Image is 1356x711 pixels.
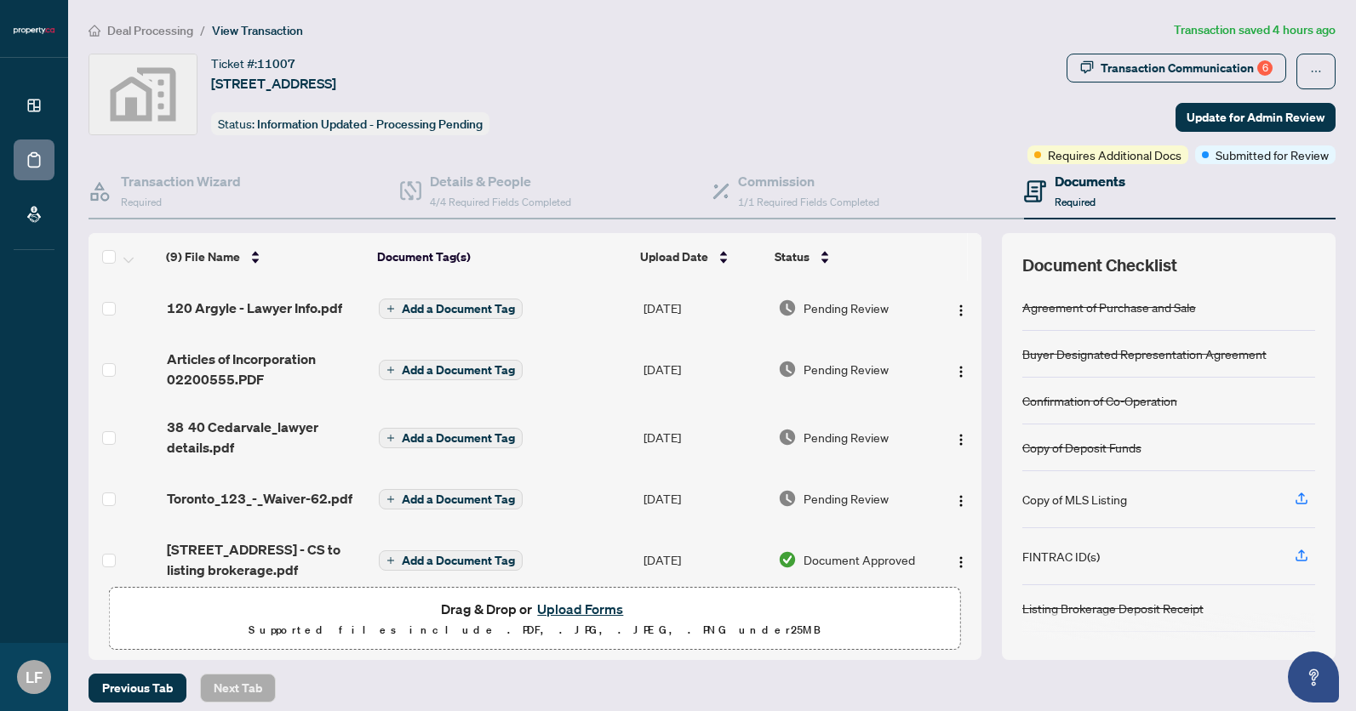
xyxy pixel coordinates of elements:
span: Add a Document Tag [402,303,515,315]
div: 6 [1257,60,1273,76]
span: Pending Review [804,360,889,378]
span: Submitted for Review [1216,145,1329,164]
button: Open asap [1288,651,1339,702]
h4: Transaction Wizard [121,171,241,191]
h4: Commission [738,171,879,191]
img: Logo [954,365,968,378]
article: Transaction saved 4 hours ago [1174,20,1336,40]
div: Status: [211,112,489,135]
span: Required [121,196,162,208]
span: Pending Review [804,428,889,447]
div: Ticket #: [211,54,295,73]
button: Add a Document Tag [379,298,523,320]
span: plus [386,434,395,442]
button: Previous Tab [89,674,186,702]
span: Information Updated - Processing Pending [257,117,483,132]
button: Add a Document Tag [379,299,523,319]
th: Status [768,233,930,281]
div: FINTRAC ID(s) [1022,547,1100,566]
span: Requires Additional Docs [1048,145,1181,164]
button: Add a Document Tag [379,360,523,380]
button: Add a Document Tag [379,427,523,449]
button: Logo [947,424,975,451]
div: Agreement of Purchase and Sale [1022,298,1196,316]
span: Drag & Drop orUpload FormsSupported files include .PDF, .JPG, .JPEG, .PNG under25MB [110,588,960,651]
li: / [200,20,205,40]
span: Add a Document Tag [402,555,515,566]
th: Upload Date [633,233,767,281]
img: logo [14,26,54,36]
button: Next Tab [200,674,276,702]
th: (9) File Name [159,233,369,281]
span: home [89,25,100,37]
span: 11007 [257,56,295,71]
button: Logo [947,546,975,573]
button: Add a Document Tag [379,549,523,572]
h4: Details & People [430,171,571,191]
span: Previous Tab [102,674,173,702]
span: Add a Document Tag [402,364,515,376]
span: plus [386,366,395,374]
button: Update for Admin Review [1176,103,1336,132]
img: Document Status [778,428,797,447]
div: Buyer Designated Representation Agreement [1022,344,1267,363]
td: [DATE] [637,281,771,335]
span: 38 40 Cedarvale_lawyer details.pdf [167,417,365,458]
img: svg%3e [89,54,197,134]
button: Add a Document Tag [379,550,523,571]
img: Document Status [778,489,797,508]
span: Toronto_123_-_Waiver-62.pdf [167,488,352,509]
span: Pending Review [804,299,889,317]
span: LF [26,665,43,689]
span: Articles of Incorporation 02200555.PDF [167,349,365,390]
button: Logo [947,294,975,321]
td: [DATE] [637,335,771,403]
td: [DATE] [637,403,771,471]
div: Confirmation of Co-Operation [1022,391,1177,410]
span: Add a Document Tag [402,432,515,444]
td: [DATE] [637,471,771,526]
div: Listing Brokerage Deposit Receipt [1022,599,1204,617]
img: Logo [954,304,968,317]
span: Status [775,247,810,266]
td: [DATE] [637,526,771,594]
img: Document Status [778,299,797,317]
button: Add a Document Tag [379,489,523,509]
span: Upload Date [640,247,708,266]
span: Drag & Drop or [441,598,628,620]
span: Pending Review [804,489,889,508]
img: Logo [954,494,968,508]
button: Add a Document Tag [379,428,523,448]
span: Deal Processing [107,23,193,38]
button: Logo [947,355,975,383]
div: Transaction Communication [1101,54,1273,82]
span: [STREET_ADDRESS] - CS to listing brokerage.pdf [167,539,365,580]
span: Document Checklist [1022,253,1177,277]
span: Update for Admin Review [1187,104,1325,131]
button: Logo [947,485,975,512]
span: 120 Argyle - Lawyer Info.pdf [167,298,342,318]
div: Copy of MLS Listing [1022,490,1127,509]
span: (9) File Name [166,247,240,266]
div: Copy of Deposit Funds [1022,438,1141,457]
span: Document Approved [804,550,915,569]
img: Logo [954,433,968,447]
button: Transaction Communication6 [1067,54,1286,82]
img: Document Status [778,360,797,378]
span: View Transaction [212,23,303,38]
span: ellipsis [1310,65,1322,77]
button: Add a Document Tag [379,359,523,381]
p: Supported files include .PDF, .JPG, .JPEG, .PNG under 25 MB [120,620,950,640]
img: Logo [954,555,968,569]
span: 1/1 Required Fields Completed [738,196,879,208]
th: Document Tag(s) [370,233,633,281]
span: 4/4 Required Fields Completed [430,196,571,208]
span: plus [386,495,395,503]
span: [STREET_ADDRESS] [211,73,336,94]
button: Add a Document Tag [379,488,523,510]
button: Upload Forms [532,598,628,620]
span: plus [386,304,395,313]
span: Required [1055,196,1096,208]
span: plus [386,556,395,565]
span: Add a Document Tag [402,493,515,505]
